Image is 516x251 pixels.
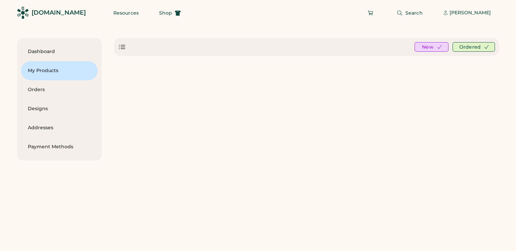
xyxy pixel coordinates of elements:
button: Ordered [453,42,495,52]
div: Orders [28,86,91,93]
button: Shop [151,6,189,20]
div: Dashboard [28,48,91,55]
div: Addresses [28,124,91,131]
div: Payment Methods [28,144,91,150]
img: Rendered Logo - Screens [17,7,29,19]
button: Search [388,6,431,20]
div: Designs [28,105,91,112]
span: Shop [159,11,172,15]
button: New [415,42,448,52]
div: Show list view [118,43,126,51]
span: Search [405,11,423,15]
div: My Products [28,67,91,74]
button: Resources [105,6,147,20]
div: [PERSON_NAME] [450,10,491,16]
div: [DOMAIN_NAME] [32,9,86,17]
